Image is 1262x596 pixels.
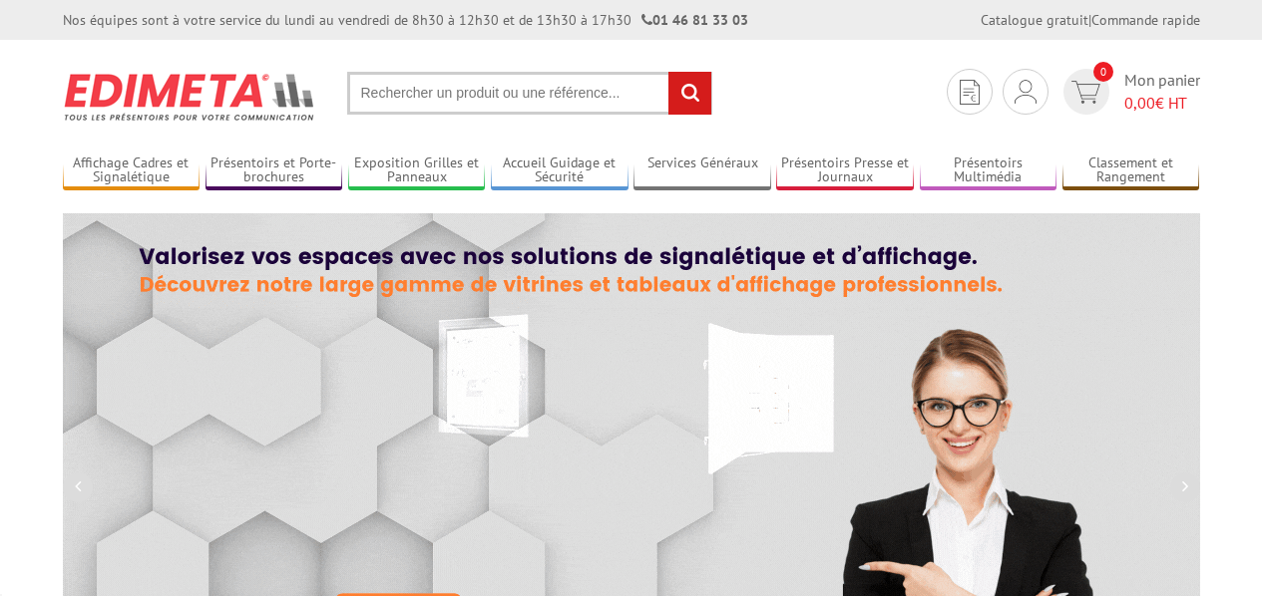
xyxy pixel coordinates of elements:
a: Affichage Cadres et Signalétique [63,154,201,187]
a: Présentoirs Multimédia [920,154,1057,187]
div: | [981,10,1200,30]
span: € HT [1124,92,1200,115]
img: devis rapide [1071,81,1100,104]
a: Présentoirs Presse et Journaux [776,154,914,187]
a: Exposition Grilles et Panneaux [348,154,486,187]
a: Catalogue gratuit [981,11,1088,29]
span: 0 [1093,62,1113,82]
img: devis rapide [1015,80,1037,104]
span: 0,00 [1124,93,1155,113]
a: Services Généraux [633,154,771,187]
a: Accueil Guidage et Sécurité [491,154,629,187]
span: Mon panier [1124,69,1200,115]
a: Classement et Rangement [1062,154,1200,187]
a: Commande rapide [1091,11,1200,29]
div: Nos équipes sont à votre service du lundi au vendredi de 8h30 à 12h30 et de 13h30 à 17h30 [63,10,748,30]
a: Présentoirs et Porte-brochures [206,154,343,187]
img: devis rapide [960,80,980,105]
strong: 01 46 81 33 03 [641,11,748,29]
a: devis rapide 0 Mon panier 0,00€ HT [1058,69,1200,115]
input: rechercher [668,72,711,115]
input: Rechercher un produit ou une référence... [347,72,712,115]
img: Présentoir, panneau, stand - Edimeta - PLV, affichage, mobilier bureau, entreprise [63,60,317,134]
